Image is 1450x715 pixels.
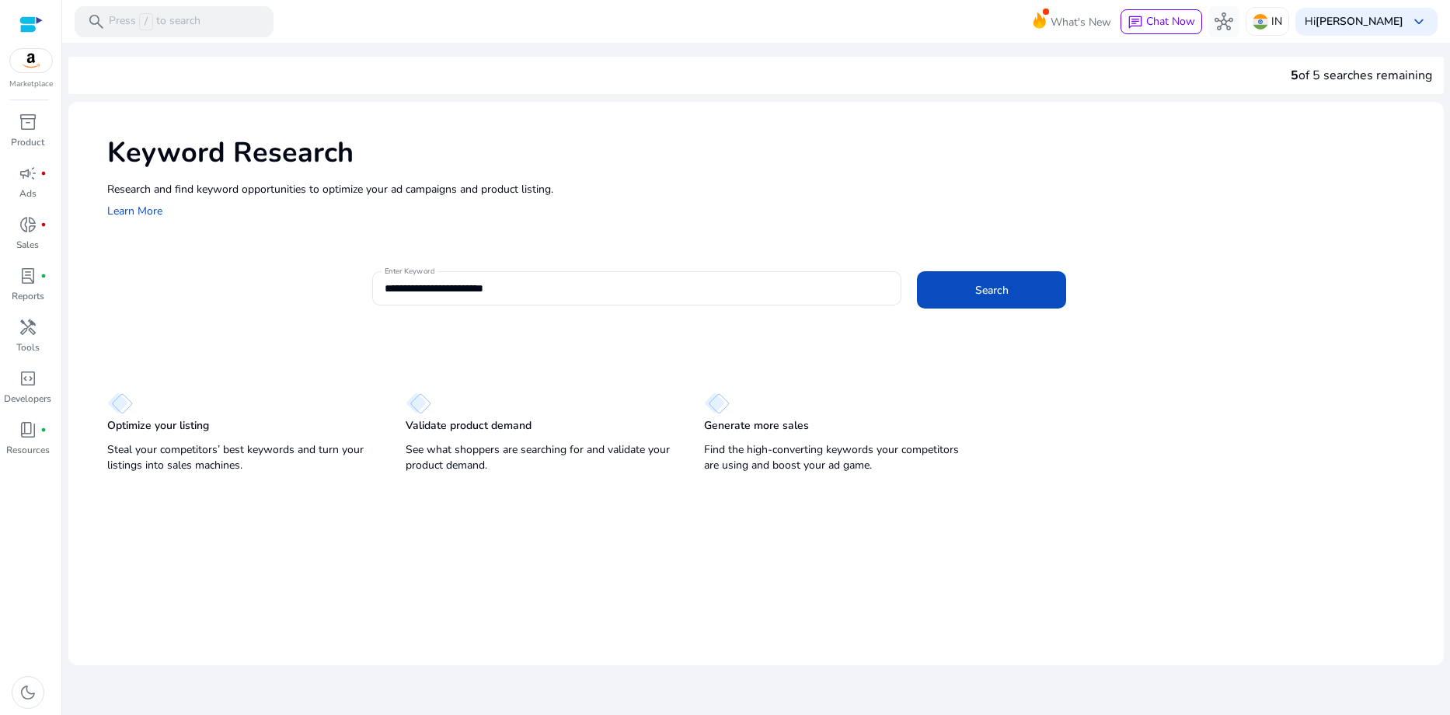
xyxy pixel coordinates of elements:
[10,49,52,72] img: amazon.svg
[1051,9,1111,36] span: What's New
[11,135,44,149] p: Product
[109,13,200,30] p: Press to search
[19,267,37,285] span: lab_profile
[1146,14,1195,29] span: Chat Now
[1291,66,1432,85] div: of 5 searches remaining
[704,442,971,473] p: Find the high-converting keywords your competitors are using and boost your ad game.
[40,427,47,433] span: fiber_manual_record
[12,289,44,303] p: Reports
[704,418,809,434] p: Generate more sales
[1305,16,1403,27] p: Hi
[917,271,1066,309] button: Search
[385,266,434,277] mat-label: Enter Keyword
[107,136,1428,169] h1: Keyword Research
[406,418,532,434] p: Validate product demand
[6,443,50,457] p: Resources
[1253,14,1268,30] img: in.svg
[4,392,51,406] p: Developers
[107,204,162,218] a: Learn More
[107,392,133,414] img: diamond.svg
[1291,67,1298,84] span: 5
[1410,12,1428,31] span: keyboard_arrow_down
[1215,12,1233,31] span: hub
[9,78,53,90] p: Marketplace
[1128,15,1143,30] span: chat
[704,392,730,414] img: diamond.svg
[19,164,37,183] span: campaign
[19,318,37,337] span: handyman
[107,442,375,473] p: Steal your competitors’ best keywords and turn your listings into sales machines.
[40,170,47,176] span: fiber_manual_record
[87,12,106,31] span: search
[1121,9,1202,34] button: chatChat Now
[139,13,153,30] span: /
[406,392,431,414] img: diamond.svg
[19,683,37,702] span: dark_mode
[406,442,673,473] p: See what shoppers are searching for and validate your product demand.
[40,273,47,279] span: fiber_manual_record
[1316,14,1403,29] b: [PERSON_NAME]
[16,340,40,354] p: Tools
[975,282,1009,298] span: Search
[16,238,39,252] p: Sales
[107,418,209,434] p: Optimize your listing
[19,187,37,201] p: Ads
[40,221,47,228] span: fiber_manual_record
[1271,8,1282,35] p: IN
[107,181,1428,197] p: Research and find keyword opportunities to optimize your ad campaigns and product listing.
[19,369,37,388] span: code_blocks
[1208,6,1239,37] button: hub
[19,420,37,439] span: book_4
[19,113,37,131] span: inventory_2
[19,215,37,234] span: donut_small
